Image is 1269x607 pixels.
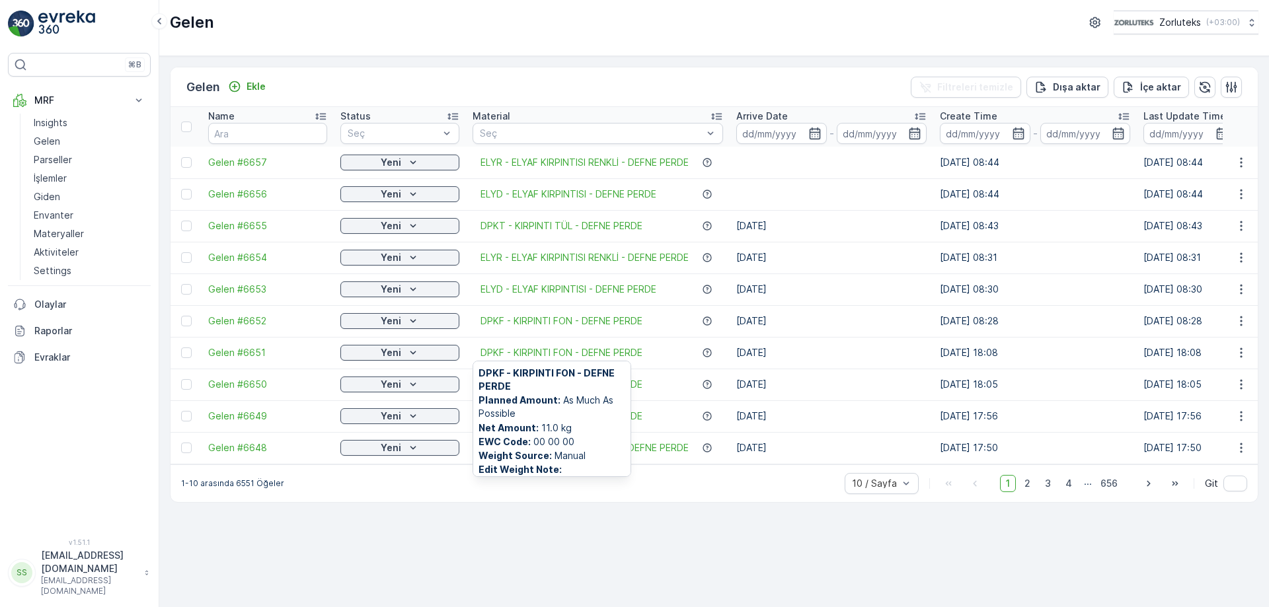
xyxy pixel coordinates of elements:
[940,123,1030,144] input: dd/mm/yyyy
[481,346,642,359] a: DPKF - KIRPINTI FON - DEFNE PERDE
[730,305,933,337] td: [DATE]
[340,218,459,234] button: Yeni
[933,242,1137,273] td: [DATE] 08:31
[730,210,933,242] td: [DATE]
[933,273,1137,305] td: [DATE] 08:30
[479,421,625,435] span: 11.0 kg
[1039,475,1057,492] span: 3
[933,210,1137,242] td: [DATE] 08:43
[208,251,327,264] a: Gelen #6654
[1140,81,1181,94] p: İçe aktar
[479,435,625,448] span: 00 00 00
[208,188,327,201] a: Gelen #6656
[933,400,1137,432] td: [DATE] 17:56
[933,432,1137,464] td: [DATE] 17:50
[933,305,1137,337] td: [DATE] 08:28
[181,284,192,295] div: Toggle Row Selected
[340,250,459,266] button: Yeni
[1033,125,1038,141] p: -
[28,151,151,169] a: Parseller
[940,110,997,123] p: Create Time
[208,378,327,391] a: Gelen #6650
[28,206,151,225] a: Envanter
[128,59,141,70] p: ⌘B
[730,400,933,432] td: [DATE]
[481,283,656,296] span: ELYD - ELYAF KIRPINTISI - DEFNE PERDE
[181,478,284,489] p: 1-10 arasında 6551 Öğeler
[340,313,459,329] button: Yeni
[208,314,327,328] a: Gelen #6652
[181,252,192,263] div: Toggle Row Selected
[1053,81,1100,94] p: Dışa aktar
[1159,16,1201,29] p: Zorluteks
[1095,475,1124,492] span: 656
[340,376,459,392] button: Yeni
[481,219,642,232] span: DPKT - KIRPINTI TÜL - DEFNE PERDE
[208,346,327,359] a: Gelen #6651
[28,114,151,132] a: Insights
[181,157,192,168] div: Toggle Row Selected
[208,219,327,232] span: Gelen #6655
[736,123,827,144] input: dd/mm/yyyy
[481,314,642,328] a: DPKF - KIRPINTI FON - DEFNE PERDE
[181,316,192,326] div: Toggle Row Selected
[8,11,34,37] img: logo
[34,324,145,338] p: Raporlar
[381,314,401,328] p: Yeni
[937,81,1013,94] p: Filtreleri temizle
[340,155,459,170] button: Yeni
[730,369,933,400] td: [DATE]
[1206,17,1240,28] p: ( +03:00 )
[8,344,151,371] a: Evraklar
[730,273,933,305] td: [DATE]
[8,549,151,596] button: SS[EMAIL_ADDRESS][DOMAIN_NAME][EMAIL_ADDRESS][DOMAIN_NAME]
[208,110,235,123] p: Name
[34,298,145,311] p: Olaylar
[481,251,689,264] a: ELYR - ELYAF KIRPINTISI RENKLİ - DEFNE PERDE
[34,246,79,259] p: Aktiviteler
[34,94,124,107] p: MRF
[933,178,1137,210] td: [DATE] 08:44
[1205,477,1218,490] span: Git
[1040,123,1131,144] input: dd/mm/yyyy
[933,147,1137,178] td: [DATE] 08:44
[208,123,327,144] input: Ara
[730,432,933,464] td: [DATE]
[479,450,552,461] b: Weight Source :
[381,441,401,454] p: Yeni
[736,110,788,123] p: Arrive Date
[34,172,67,185] p: İşlemler
[730,242,933,273] td: [DATE]
[34,116,67,129] p: Insights
[181,443,192,453] div: Toggle Row Selected
[8,538,151,546] span: v 1.51.1
[730,337,933,369] td: [DATE]
[208,441,327,454] a: Gelen #6648
[837,123,927,144] input: dd/mm/yyyy
[479,464,562,475] b: Edit Weight Note :
[1143,123,1234,144] input: dd/mm/yyyy
[170,12,214,33] p: Gelen
[1084,475,1092,492] p: ...
[479,422,539,433] b: Net Amount :
[340,408,459,424] button: Yeni
[1019,475,1036,492] span: 2
[34,227,84,240] p: Materyaller
[8,87,151,114] button: MRF
[340,186,459,202] button: Yeni
[34,264,71,277] p: Settings
[933,337,1137,369] td: [DATE] 18:08
[911,77,1021,98] button: Filtreleri temizle
[479,394,560,406] b: Planned Amount :
[28,262,151,280] a: Settings
[186,78,220,96] p: Gelen
[381,219,401,232] p: Yeni
[481,156,689,169] a: ELYR - ELYAF KIRPINTISI RENKLİ - DEFNE PERDE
